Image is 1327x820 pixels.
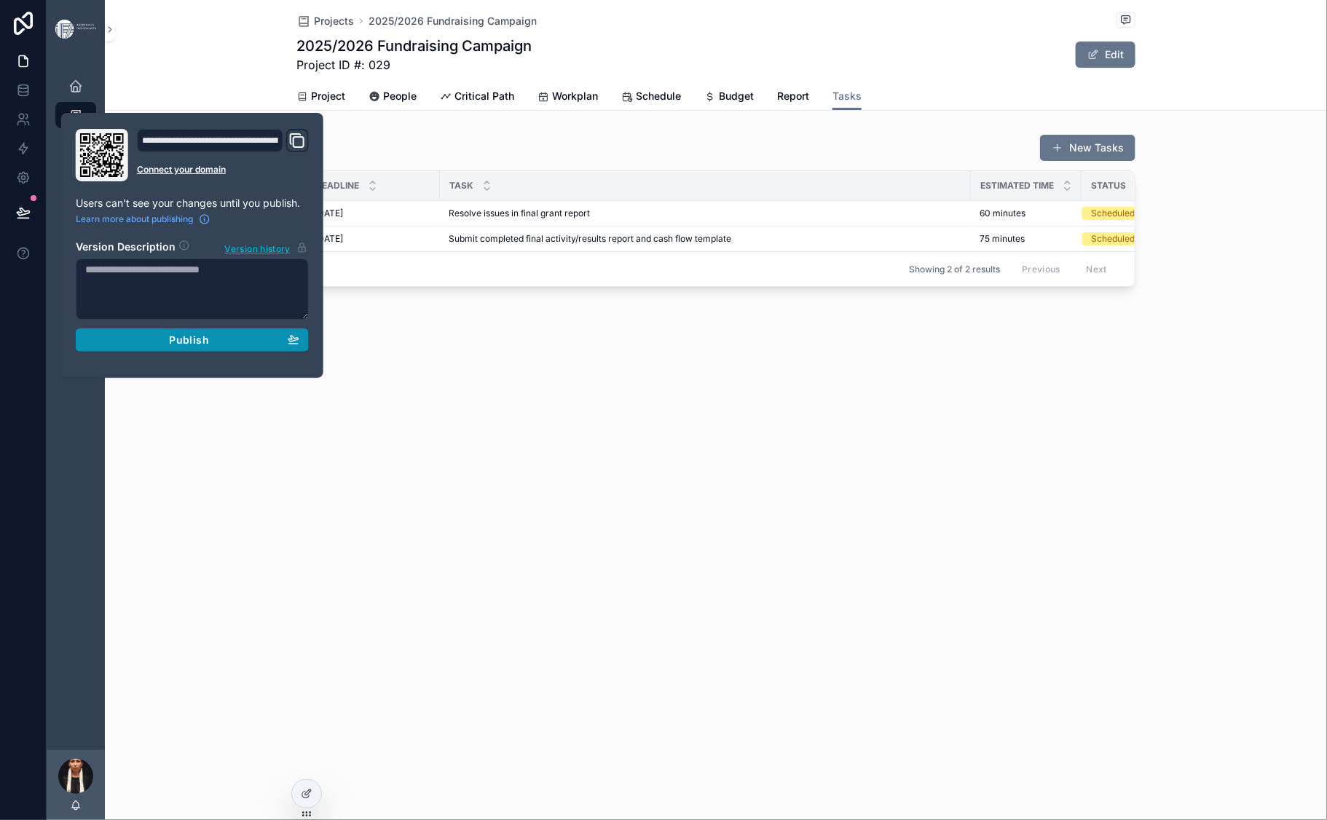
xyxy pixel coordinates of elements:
a: Schedule [621,83,681,112]
a: 60 minutes [980,208,1073,219]
a: Submit completed final activity/results report and cash flow template [449,233,962,245]
button: Edit [1076,42,1135,68]
a: Connect your domain [137,164,309,176]
h2: Version Description [76,240,176,256]
a: [DATE] [315,208,431,219]
a: Budget [704,83,754,112]
span: Tasks [832,89,862,103]
div: Scheduled [1091,232,1135,245]
a: Tasks [832,83,862,111]
div: Domain and Custom Link [137,129,309,181]
span: Submit completed final activity/results report and cash flow template [449,233,731,245]
span: Workplan [552,89,598,103]
a: Projects [296,14,354,28]
button: New Tasks [1040,135,1135,161]
span: Project ID #: 029 [296,56,532,74]
span: Schedule [636,89,681,103]
button: Version history [224,240,309,256]
span: People [383,89,417,103]
span: Report [777,89,809,103]
span: Learn more about publishing [76,213,193,225]
span: Deadline [315,180,359,192]
span: Version history [225,240,291,255]
span: [DATE] [315,233,343,245]
span: Project [311,89,345,103]
img: App logo [55,20,96,38]
a: Resolve issues in final grant report [449,208,962,219]
span: Estimated Time [980,180,1054,192]
span: [DATE] [315,208,343,219]
span: Publish [170,334,209,347]
span: Projects [314,14,354,28]
a: Critical Path [440,83,514,112]
a: Report [777,83,809,112]
span: Status [1091,180,1126,192]
a: Learn more about publishing [76,213,210,225]
span: Resolve issues in final grant report [449,208,590,219]
a: [DATE] [315,233,431,245]
a: Scheduled [1082,232,1173,245]
div: Scheduled [1091,207,1135,220]
a: 75 minutes [980,233,1073,245]
span: 75 minutes [980,233,1025,245]
span: Showing 2 of 2 results [909,264,1000,275]
span: Task [449,180,473,192]
span: 60 minutes [980,208,1025,219]
a: Project [296,83,345,112]
a: People [369,83,417,112]
a: Workplan [538,83,598,112]
span: Critical Path [454,89,514,103]
a: 2025/2026 Fundraising Campaign [369,14,537,28]
a: Scheduled [1082,207,1173,220]
button: Publish [76,328,309,352]
span: Budget [719,89,754,103]
h1: 2025/2026 Fundraising Campaign [296,36,532,56]
div: scrollable content [47,58,105,272]
p: Users can't see your changes until you publish. [76,196,309,210]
